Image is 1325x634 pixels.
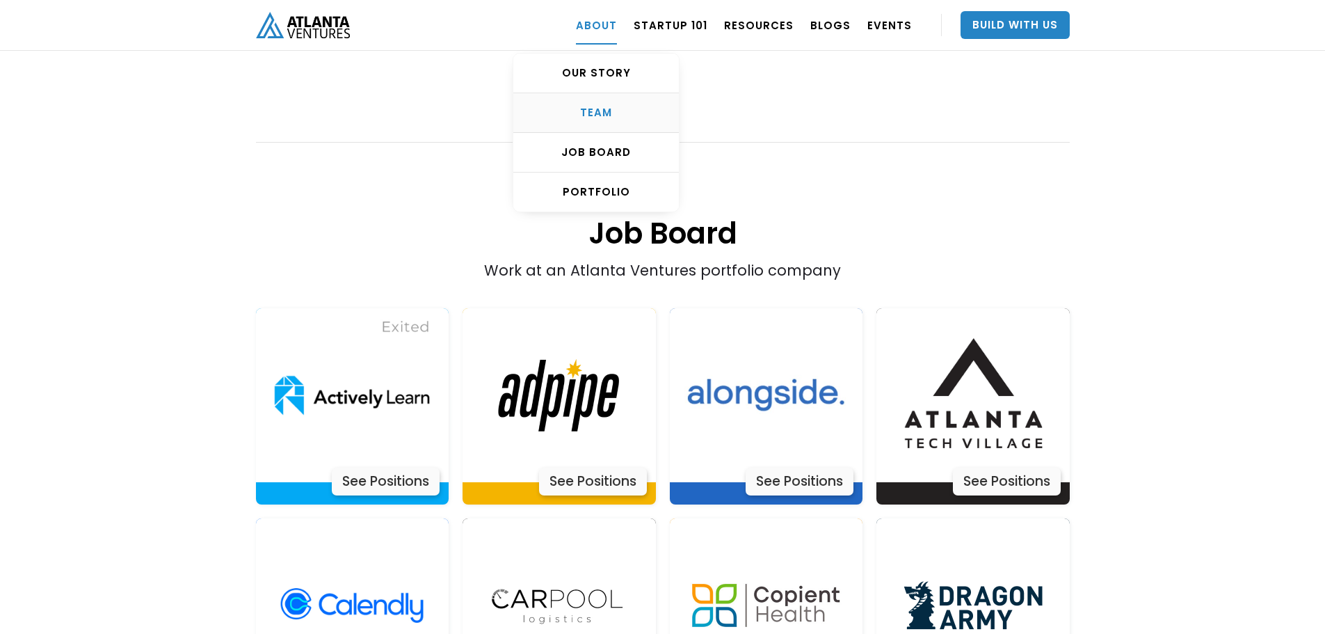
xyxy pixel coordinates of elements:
[256,144,1070,253] h1: Job Board
[746,468,853,496] div: See Positions
[513,185,679,199] div: PORTFOLIO
[256,308,449,505] a: Actively LearnSee Positions
[463,308,656,505] a: Actively LearnSee Positions
[513,54,679,93] a: OUR STORY
[724,6,794,45] a: RESOURCES
[810,6,851,45] a: BLOGS
[539,468,647,496] div: See Positions
[513,145,679,159] div: Job Board
[472,308,646,482] img: Actively Learn
[670,308,863,505] a: Actively LearnSee Positions
[961,11,1070,39] a: Build With Us
[513,106,679,120] div: TEAM
[876,308,1070,505] a: Actively LearnSee Positions
[867,6,912,45] a: EVENTS
[576,6,617,45] a: ABOUT
[332,468,440,496] div: See Positions
[513,173,679,212] a: PORTFOLIO
[886,308,1060,482] img: Actively Learn
[265,308,439,482] img: Actively Learn
[634,6,707,45] a: Startup 101
[953,468,1061,496] div: See Positions
[513,93,679,133] a: TEAM
[513,133,679,173] a: Job Board
[679,308,853,482] img: Actively Learn
[513,66,679,80] div: OUR STORY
